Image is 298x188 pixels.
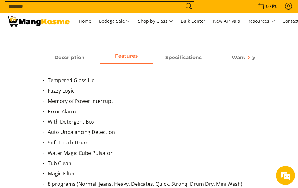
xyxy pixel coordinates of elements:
[48,108,255,118] li: Error Alarm
[48,87,255,97] li: Fuzzy Logic
[165,54,202,60] strong: Specifications
[213,18,240,24] span: New Arrivals
[216,52,270,64] a: Description 3
[48,170,255,180] li: Magic Filter
[3,123,120,145] textarea: Type your message and hit 'Enter'
[138,17,173,25] span: Shop by Class
[271,4,278,9] span: ₱0
[184,2,194,11] button: Search
[48,118,255,128] li: With Detergent Box
[210,13,243,30] a: New Arrivals
[43,52,96,63] span: Description
[216,52,270,63] span: Warranty
[37,55,87,118] span: We're online!
[241,51,255,64] button: Next
[48,160,255,170] li: Tub Clean
[76,13,94,30] a: Home
[104,3,119,18] div: Minimize live chat window
[115,53,138,59] strong: Features
[48,97,255,108] li: Memory of Power Interrupt
[48,139,255,149] li: Soft Touch Drum
[244,13,278,30] a: Resources
[48,149,255,160] li: Water Magic Cube Pulsator
[178,13,209,30] a: Bulk Center
[156,52,210,64] a: Description 2
[135,13,176,30] a: Shop by Class
[255,3,279,10] span: •
[247,17,275,25] span: Resources
[181,18,205,24] span: Bulk Center
[33,35,106,44] div: Chat with us now
[265,4,270,9] span: 0
[43,52,96,64] a: Description
[99,17,131,25] span: Bodega Sale
[79,18,91,24] span: Home
[96,13,134,30] a: Bodega Sale
[6,16,70,27] img: Condura 7.5 KG Top Load Non-Inverter Washing Machine (Class A) | Mang Kosme
[48,76,255,87] li: Tempered Glass Lid
[48,128,255,139] li: Auto Unbalancing Detection
[100,52,153,64] a: Description 1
